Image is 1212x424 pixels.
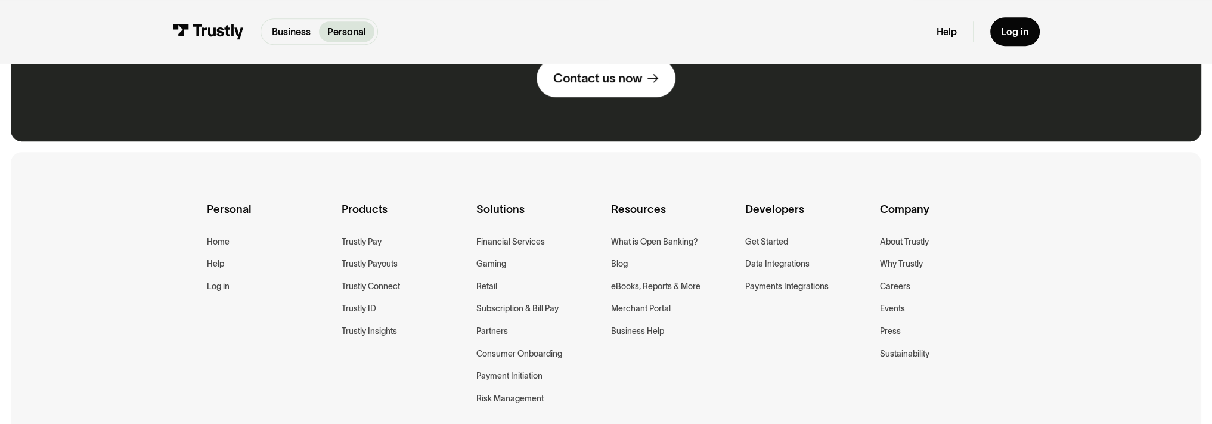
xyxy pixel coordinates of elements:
a: Trustly ID [342,302,376,316]
a: About Trustly [880,235,929,249]
a: Home [207,235,230,249]
a: Help [936,26,956,38]
a: Why Trustly [880,257,923,271]
img: Trustly Logo [172,24,244,39]
a: Financial Services [476,235,545,249]
div: Log in [1001,26,1028,38]
div: Contact us now [553,70,642,86]
a: Trustly Insights [342,324,397,339]
a: Blog [611,257,628,271]
a: Payments Integrations [745,280,829,294]
a: Trustly Pay [342,235,382,249]
a: Business [264,21,320,41]
a: Get Started [745,235,788,249]
div: Products [342,200,467,235]
a: Log in [207,280,230,294]
a: Events [880,302,905,316]
a: Business Help [611,324,664,339]
p: Business [272,24,311,39]
a: Press [880,324,901,339]
a: Log in [990,17,1040,47]
a: Risk Management [476,392,544,406]
a: Partners [476,324,508,339]
a: What is Open Banking? [611,235,698,249]
a: Subscription & Bill Pay [476,302,559,316]
a: eBooks, Reports & More [611,280,700,294]
a: Data Integrations [745,257,810,271]
a: Trustly Payouts [342,257,398,271]
a: Personal [319,21,374,41]
a: Merchant Portal [611,302,671,316]
div: Company [880,200,1005,235]
a: Contact us now [537,59,675,97]
p: Personal [327,24,366,39]
a: Sustainability [880,347,929,361]
div: Solutions [476,200,602,235]
div: Resources [611,200,736,235]
a: Careers [880,280,910,294]
div: Personal [207,200,332,235]
div: Developers [745,200,870,235]
a: Retail [476,280,497,294]
a: Trustly Connect [342,280,400,294]
a: Payment Initiation [476,369,543,383]
a: Consumer Onboarding [476,347,562,361]
a: Gaming [476,257,506,271]
a: Help [207,257,224,271]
